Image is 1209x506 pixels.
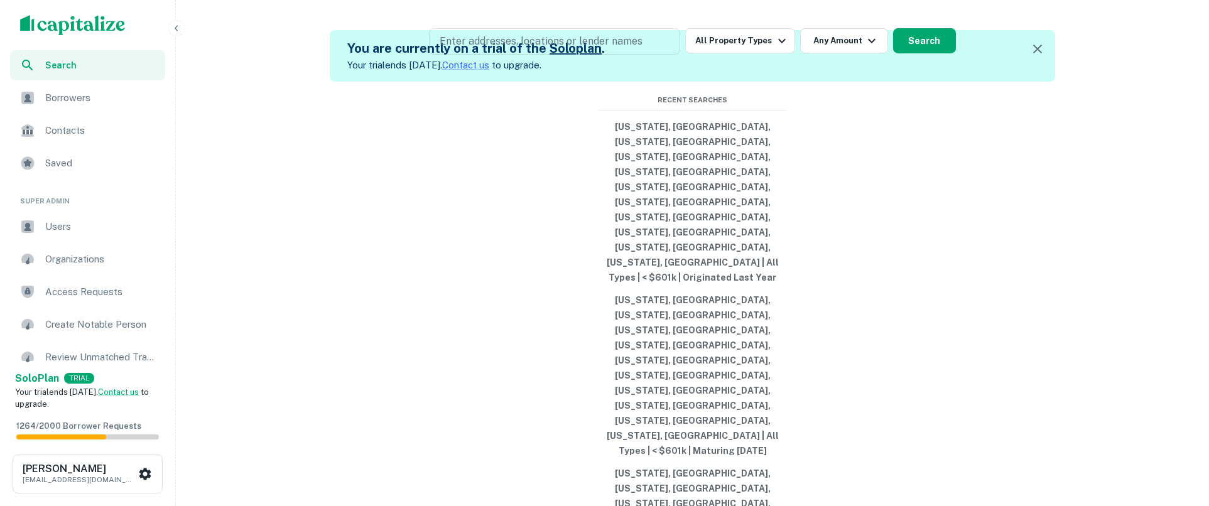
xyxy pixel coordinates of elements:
span: Recent Searches [599,95,787,105]
button: All Property Types [685,28,794,53]
a: Contact us [442,60,489,70]
span: Borrowers [45,90,158,105]
button: [US_STATE], [GEOGRAPHIC_DATA], [US_STATE], [GEOGRAPHIC_DATA], [US_STATE], [GEOGRAPHIC_DATA], [US_... [599,116,787,289]
span: Saved [45,156,158,171]
li: Super Admin [10,181,165,212]
p: [EMAIL_ADDRESS][DOMAIN_NAME] [23,474,136,485]
span: Search [45,58,158,72]
h6: [PERSON_NAME] [23,464,136,474]
strong: Solo Plan [15,372,59,384]
span: 1264 / 2000 Borrower Requests [16,421,141,431]
button: [US_STATE], [GEOGRAPHIC_DATA], [US_STATE], [GEOGRAPHIC_DATA], [US_STATE], [GEOGRAPHIC_DATA], [US_... [599,289,787,462]
img: capitalize-logo.png [20,15,126,35]
span: Users [45,219,158,234]
span: Organizations [45,252,158,267]
a: Access Requests [10,277,165,307]
p: Enter addresses, locations or lender names [440,34,642,49]
a: Borrowers [10,83,165,113]
a: SoloPlan [15,371,59,386]
a: Review Unmatched Transactions [10,342,165,372]
div: TRIAL [64,373,94,384]
p: Your trial ends [DATE]. to upgrade. [347,58,605,73]
button: [PERSON_NAME][EMAIL_ADDRESS][DOMAIN_NAME] [13,455,163,493]
a: Saved [10,148,165,178]
span: Your trial ends [DATE]. to upgrade. [15,387,149,409]
a: Organizations [10,244,165,274]
span: Create Notable Person [45,317,158,332]
a: Contact us [98,387,139,397]
a: Users [10,212,165,242]
a: Search [10,50,165,80]
iframe: Chat Widget [1146,406,1209,466]
button: Enter addresses, locations or lender names [429,28,680,55]
a: Create Notable Person [10,310,165,340]
a: Contacts [10,116,165,146]
span: Review Unmatched Transactions [45,350,158,365]
span: Access Requests [45,284,158,299]
span: Contacts [45,123,158,138]
button: Any Amount [800,28,888,53]
button: Search [893,28,956,53]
